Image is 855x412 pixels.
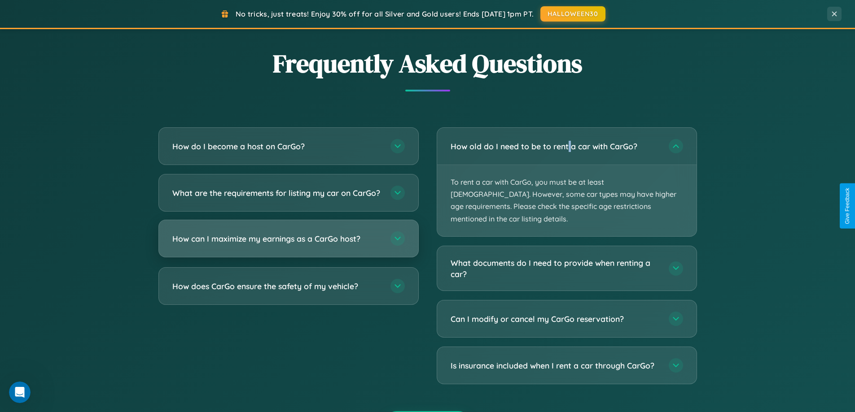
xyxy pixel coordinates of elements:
[451,257,660,279] h3: What documents do I need to provide when renting a car?
[236,9,534,18] span: No tricks, just treats! Enjoy 30% off for all Silver and Gold users! Ends [DATE] 1pm PT.
[9,382,31,403] iframe: Intercom live chat
[172,281,381,292] h3: How does CarGo ensure the safety of my vehicle?
[540,6,605,22] button: HALLOWEEN30
[451,360,660,371] h3: Is insurance included when I rent a car through CarGo?
[158,46,697,81] h2: Frequently Asked Questions
[172,233,381,244] h3: How can I maximize my earnings as a CarGo host?
[451,313,660,325] h3: Can I modify or cancel my CarGo reservation?
[172,187,381,199] h3: What are the requirements for listing my car on CarGo?
[172,141,381,152] h3: How do I become a host on CarGo?
[451,141,660,152] h3: How old do I need to be to rent a car with CarGo?
[437,165,697,236] p: To rent a car with CarGo, you must be at least [DEMOGRAPHIC_DATA]. However, some car types may ha...
[844,188,851,224] div: Give Feedback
